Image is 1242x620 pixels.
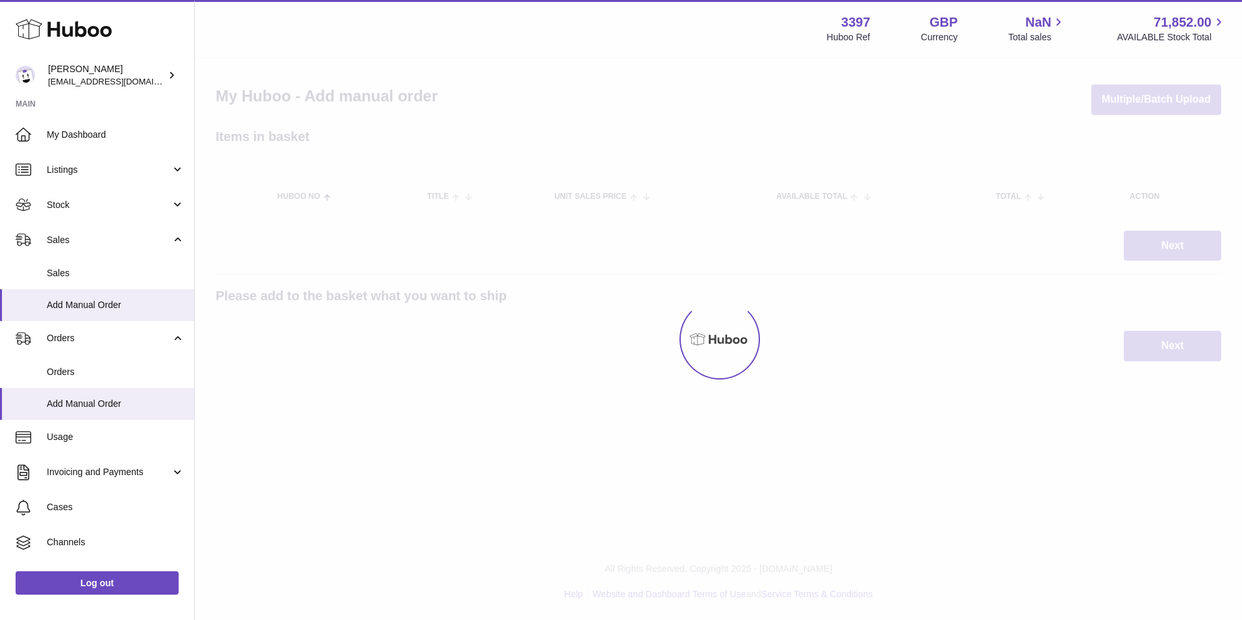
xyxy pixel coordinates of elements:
[1117,14,1226,44] a: 71,852.00 AVAILABLE Stock Total
[47,398,184,410] span: Add Manual Order
[47,129,184,141] span: My Dashboard
[48,63,165,88] div: [PERSON_NAME]
[48,76,191,86] span: [EMAIL_ADDRESS][DOMAIN_NAME]
[47,299,184,311] span: Add Manual Order
[1117,31,1226,44] span: AVAILABLE Stock Total
[47,501,184,513] span: Cases
[47,431,184,443] span: Usage
[930,14,957,31] strong: GBP
[841,14,870,31] strong: 3397
[16,66,35,85] img: sales@canchema.com
[47,466,171,478] span: Invoicing and Payments
[47,332,171,344] span: Orders
[47,164,171,176] span: Listings
[827,31,870,44] div: Huboo Ref
[1008,14,1066,44] a: NaN Total sales
[16,571,179,595] a: Log out
[47,366,184,378] span: Orders
[921,31,958,44] div: Currency
[47,199,171,211] span: Stock
[47,536,184,549] span: Channels
[47,267,184,279] span: Sales
[1154,14,1211,31] span: 71,852.00
[1025,14,1051,31] span: NaN
[47,234,171,246] span: Sales
[1008,31,1066,44] span: Total sales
